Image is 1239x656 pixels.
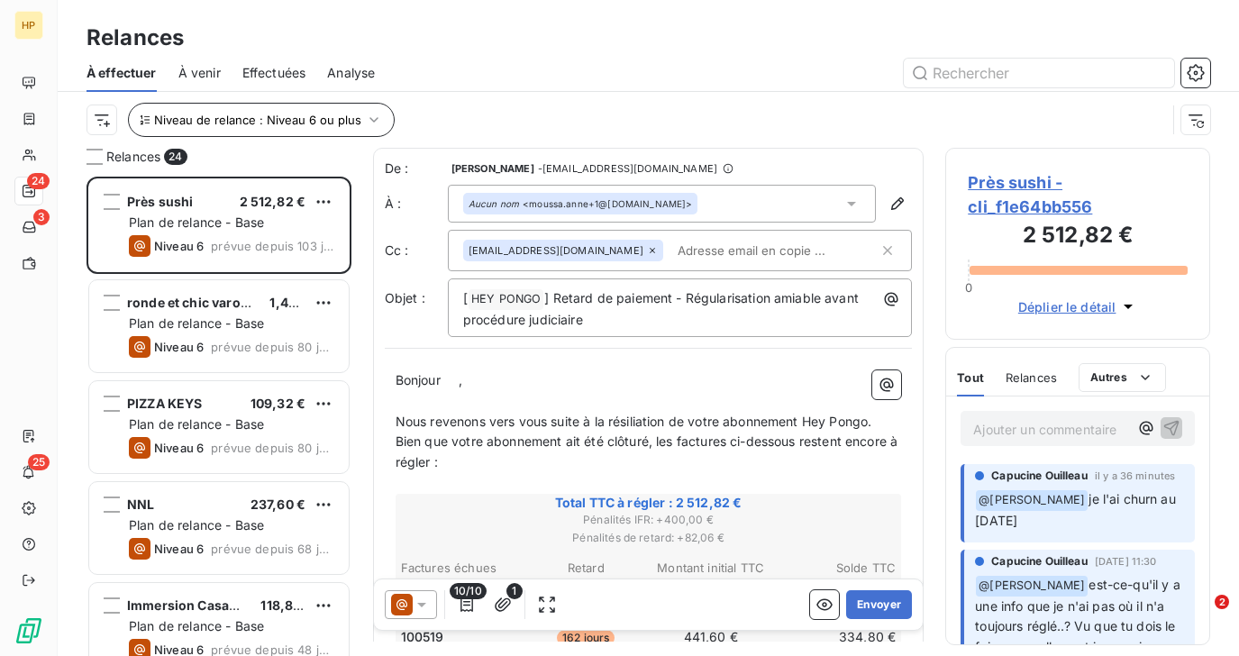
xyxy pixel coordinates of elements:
span: 1 [506,583,523,599]
span: @ [PERSON_NAME] [976,576,1088,597]
span: prévue depuis 80 jours [211,340,334,354]
span: , [459,372,462,387]
span: Plan de relance - Base [129,214,264,230]
span: 3 [33,209,50,225]
span: 100519 [401,628,444,646]
td: 334,80 € [774,627,897,647]
div: HP [14,11,43,40]
span: Plan de relance - Base [129,416,264,432]
span: prévue depuis 80 jours [211,441,334,455]
span: il y a 36 minutes [1095,470,1176,481]
span: 24 [27,173,50,189]
label: Cc : [385,241,448,260]
span: 237,60 € [251,497,305,512]
span: Capucine Ouilleau [991,553,1088,569]
h3: 2 512,82 € [968,219,1188,255]
span: À effectuer [87,64,157,82]
h3: Relances [87,22,184,54]
span: [EMAIL_ADDRESS][DOMAIN_NAME] [469,245,643,256]
span: Total TTC à régler : 2 512,82 € [398,494,899,512]
span: Nous revenons vers vous suite à la résiliation de votre abonnement Hey Pongo. [396,414,872,429]
span: Pénalités IFR : + 400,00 € [398,512,899,528]
span: Pénalités de retard : + 82,06 € [398,530,899,546]
span: prévue depuis 68 jours [211,542,334,556]
button: Déplier le détail [1013,296,1143,317]
img: Logo LeanPay [14,616,43,645]
span: Objet : [385,290,425,305]
span: Analyse [327,64,375,82]
span: prévue depuis 103 jours [211,239,334,253]
td: 441,60 € [650,627,772,647]
input: Rechercher [904,59,1174,87]
input: Adresse email en copie ... [670,237,879,264]
span: Immersion Casanova [127,597,260,613]
span: 24 [164,149,187,165]
span: [PERSON_NAME] [451,163,534,174]
span: À venir [178,64,221,82]
span: Plan de relance - Base [129,618,264,633]
th: Montant initial TTC [650,559,772,578]
span: 2 [1215,595,1229,609]
em: Aucun nom [469,197,519,210]
div: <moussa.anne+1@[DOMAIN_NAME]> [469,197,693,210]
span: 0 [965,280,972,295]
span: HEY PONGO [469,289,543,310]
span: Plan de relance - Base [129,315,264,331]
span: [DATE] 11:30 [1095,556,1157,567]
span: 109,32 € [251,396,305,411]
span: ronde et chic varoyaly [127,295,266,310]
span: 118,81 € [260,597,310,613]
button: Autres [1079,363,1166,392]
span: 2 512,82 € [240,194,306,209]
span: @ [PERSON_NAME] [976,490,1088,511]
span: Près sushi - cli_f1e64bb556 [968,170,1188,219]
span: [ [463,290,468,305]
label: À : [385,195,448,213]
button: Niveau de relance : Niveau 6 ou plus [128,103,395,137]
span: Bonjour [396,372,441,387]
span: Tout [957,370,984,385]
span: 10/10 [450,583,487,599]
span: - [EMAIL_ADDRESS][DOMAIN_NAME] [538,163,717,174]
span: Niveau 6 [154,542,204,556]
span: Niveau de relance : Niveau 6 ou plus [154,113,361,127]
span: 25 [28,454,50,470]
span: Plan de relance - Base [129,517,264,533]
span: Niveau 6 [154,239,204,253]
th: Retard [524,559,647,578]
span: Relances [1006,370,1057,385]
span: Niveau 6 [154,441,204,455]
span: NNL [127,497,154,512]
span: ] Retard de paiement - Régularisation amiable avant procédure judiciaire [463,290,862,327]
div: grid [87,177,351,656]
span: 162 jours [557,630,615,646]
span: Effectuées [242,64,306,82]
th: Factures échues [400,559,523,578]
span: Capucine Ouilleau [991,468,1088,484]
span: Bien que votre abonnement ait été clôturé, les factures ci-dessous restent encore à régler : [396,433,902,469]
span: 1,45 € [269,295,308,310]
button: Envoyer [846,590,912,619]
span: De : [385,159,448,178]
span: PIZZA KEYS [127,396,203,411]
th: Solde TTC [774,559,897,578]
span: Près sushi [127,194,194,209]
span: Déplier le détail [1018,297,1116,316]
iframe: Intercom live chat [1178,595,1221,638]
span: Niveau 6 [154,340,204,354]
span: je l'ai churn au [DATE] [975,491,1180,528]
span: Relances [106,148,160,166]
